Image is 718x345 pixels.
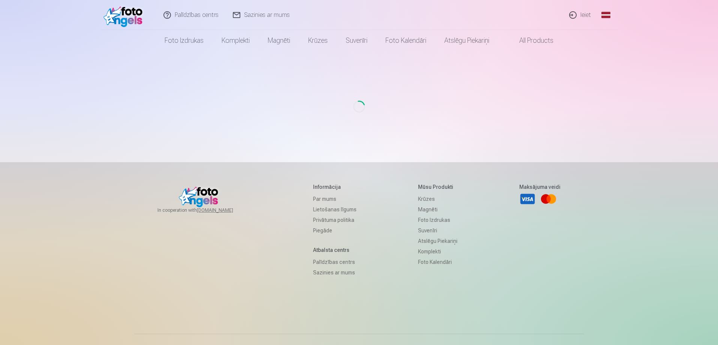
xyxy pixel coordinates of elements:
a: Suvenīri [418,225,457,236]
a: Magnēti [259,30,299,51]
a: Komplekti [418,246,457,257]
a: Krūzes [418,194,457,204]
a: Atslēgu piekariņi [435,30,498,51]
a: Foto kalendāri [418,257,457,267]
a: Palīdzības centrs [313,257,357,267]
h5: Atbalsta centrs [313,246,357,254]
a: [DOMAIN_NAME] [197,207,251,213]
a: Lietošanas līgums [313,204,357,215]
a: All products [498,30,562,51]
h5: Maksājuma veidi [519,183,561,191]
h5: Mūsu produkti [418,183,457,191]
a: Mastercard [540,191,557,207]
a: Foto kalendāri [376,30,435,51]
a: Komplekti [213,30,259,51]
a: Foto izdrukas [418,215,457,225]
a: Suvenīri [337,30,376,51]
a: Magnēti [418,204,457,215]
a: Sazinies ar mums [313,267,357,278]
a: Krūzes [299,30,337,51]
a: Par mums [313,194,357,204]
img: /fa1 [103,3,147,27]
span: In cooperation with [157,207,251,213]
a: Atslēgu piekariņi [418,236,457,246]
a: Visa [519,191,536,207]
a: Privātuma politika [313,215,357,225]
h5: Informācija [313,183,357,191]
a: Foto izdrukas [156,30,213,51]
a: Piegāde [313,225,357,236]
